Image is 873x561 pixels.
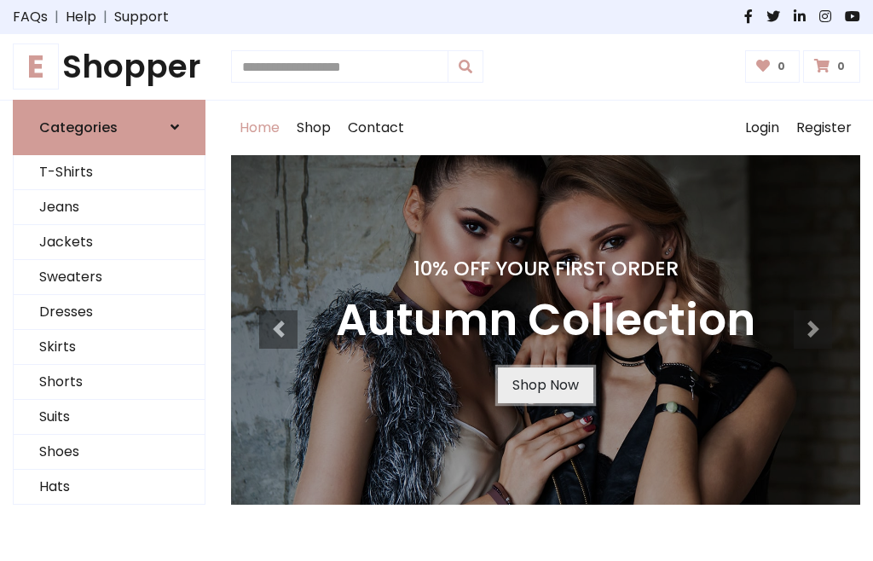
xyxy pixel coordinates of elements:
[231,101,288,155] a: Home
[14,260,205,295] a: Sweaters
[498,367,593,403] a: Shop Now
[14,365,205,400] a: Shorts
[288,101,339,155] a: Shop
[39,119,118,136] h6: Categories
[339,101,413,155] a: Contact
[14,155,205,190] a: T-Shirts
[336,257,755,280] h4: 10% Off Your First Order
[737,101,788,155] a: Login
[14,295,205,330] a: Dresses
[13,48,205,86] a: EShopper
[14,225,205,260] a: Jackets
[14,400,205,435] a: Suits
[13,7,48,27] a: FAQs
[114,7,169,27] a: Support
[773,59,789,74] span: 0
[13,48,205,86] h1: Shopper
[788,101,860,155] a: Register
[14,330,205,365] a: Skirts
[66,7,96,27] a: Help
[833,59,849,74] span: 0
[14,435,205,470] a: Shoes
[14,190,205,225] a: Jeans
[803,50,860,83] a: 0
[48,7,66,27] span: |
[336,294,755,347] h3: Autumn Collection
[96,7,114,27] span: |
[13,100,205,155] a: Categories
[745,50,801,83] a: 0
[13,43,59,90] span: E
[14,470,205,505] a: Hats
